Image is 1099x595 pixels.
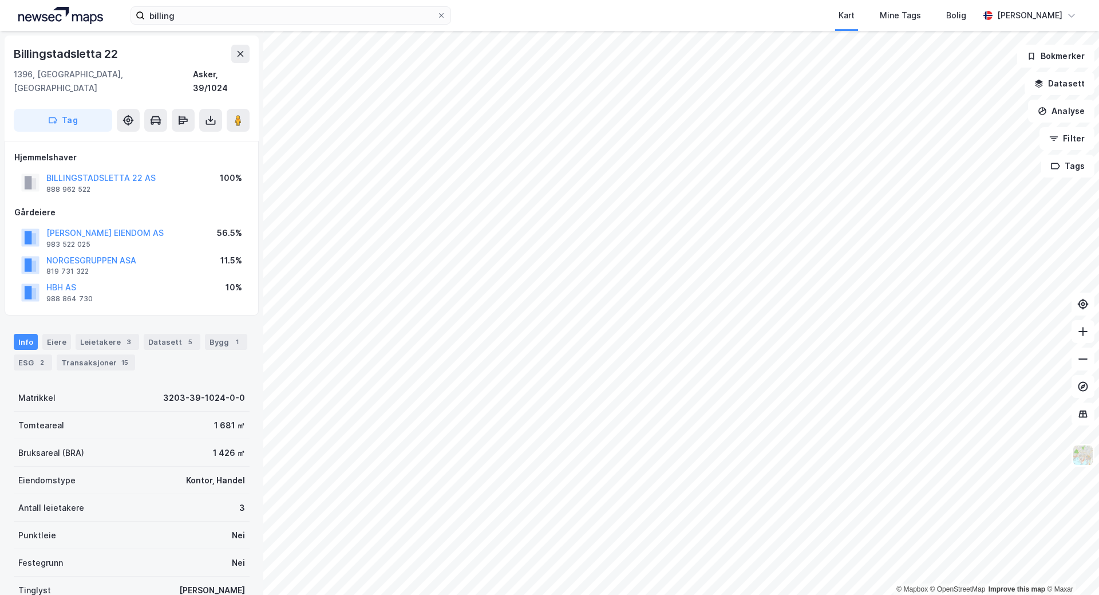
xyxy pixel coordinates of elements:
[1028,100,1094,123] button: Analyse
[18,501,84,515] div: Antall leietakere
[1042,540,1099,595] div: Kontrollprogram for chat
[46,267,89,276] div: 819 731 322
[145,7,437,24] input: Søk på adresse, matrikkel, gårdeiere, leietakere eller personer
[896,585,928,593] a: Mapbox
[220,254,242,267] div: 11.5%
[1072,444,1094,466] img: Z
[18,529,56,542] div: Punktleie
[193,68,250,95] div: Asker, 39/1024
[144,334,200,350] div: Datasett
[226,281,242,294] div: 10%
[18,391,56,405] div: Matrikkel
[231,336,243,348] div: 1
[880,9,921,22] div: Mine Tags
[1039,127,1094,150] button: Filter
[119,357,131,368] div: 15
[76,334,139,350] div: Leietakere
[184,336,196,348] div: 5
[14,109,112,132] button: Tag
[18,556,63,570] div: Festegrunn
[46,240,90,249] div: 983 522 025
[46,294,93,304] div: 988 864 730
[123,336,135,348] div: 3
[946,9,966,22] div: Bolig
[18,474,76,487] div: Eiendomstype
[205,334,247,350] div: Bygg
[214,419,245,432] div: 1 681 ㎡
[1017,45,1094,68] button: Bokmerker
[18,7,103,24] img: logo.a4113a55bc3d86da70a041830d287a7e.svg
[1041,155,1094,178] button: Tags
[163,391,245,405] div: 3203-39-1024-0-0
[42,334,71,350] div: Eiere
[839,9,855,22] div: Kart
[232,529,245,542] div: Nei
[57,354,135,371] div: Transaksjoner
[14,206,249,219] div: Gårdeiere
[213,446,245,460] div: 1 426 ㎡
[14,354,52,371] div: ESG
[1042,540,1099,595] iframe: Chat Widget
[217,226,242,240] div: 56.5%
[14,151,249,164] div: Hjemmelshaver
[930,585,986,593] a: OpenStreetMap
[46,185,90,194] div: 888 962 522
[14,334,38,350] div: Info
[989,585,1045,593] a: Improve this map
[14,68,193,95] div: 1396, [GEOGRAPHIC_DATA], [GEOGRAPHIC_DATA]
[36,357,48,368] div: 2
[14,45,120,63] div: Billingstadsletta 22
[997,9,1062,22] div: [PERSON_NAME]
[1025,72,1094,95] button: Datasett
[232,556,245,570] div: Nei
[239,501,245,515] div: 3
[18,419,64,432] div: Tomteareal
[186,474,245,487] div: Kontor, Handel
[18,446,84,460] div: Bruksareal (BRA)
[220,171,242,185] div: 100%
